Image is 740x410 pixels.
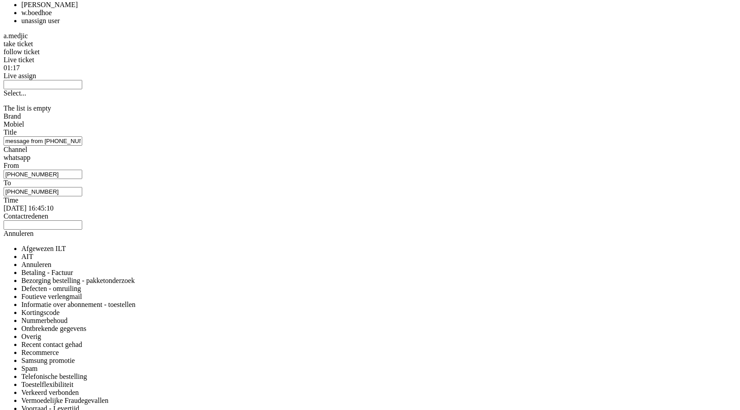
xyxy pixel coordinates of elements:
[21,341,736,349] li: Recent contact gehad
[21,293,736,301] li: Foutieve verlengmail
[4,4,130,19] body: Rich Text Area. Press ALT-0 for help.
[4,72,736,80] div: Live assign
[4,128,736,136] div: Title
[21,317,68,324] span: Nummerbehoud
[21,277,736,285] li: Bezorging bestelling - pakketonderzoek
[21,365,736,373] li: Spam
[21,389,736,397] li: Verkeerd verbonden
[21,9,52,16] span: w.boedhoe
[21,397,736,405] li: Vermoedelijke Fraudegevallen
[4,112,736,120] div: Brand
[4,162,736,170] div: From
[21,373,736,381] li: Telefonische bestelling
[21,301,736,309] li: Informatie over abonnement - toestellen
[21,17,736,25] li: unassign user
[21,9,736,17] li: w.boedhoe
[21,341,82,348] span: Recent contact gehad
[21,253,33,260] span: AIT
[4,179,736,187] div: To
[21,1,736,9] li: t.schuijt
[21,261,736,269] li: Annuleren
[4,48,736,56] div: follow ticket
[21,261,52,268] span: Annuleren
[21,397,108,404] span: Vermoedelijke Fraudegevallen
[21,269,736,277] li: Betaling - Factuur
[4,32,736,40] div: a.medjic
[21,245,736,253] li: Afgewezen ILT
[21,309,60,316] span: Kortingscode
[21,269,73,276] span: Betaling - Factuur
[21,365,37,372] span: Spam
[4,120,736,128] div: Mobiel
[21,245,66,252] span: Afgewezen ILT
[21,301,136,308] span: Informatie over abonnement - toestellen
[4,212,736,220] div: Contactredenen
[21,277,135,284] span: Bezorging bestelling - pakketonderzoek
[21,293,82,300] span: Foutieve verlengmail
[21,317,736,325] li: Nummerbehoud
[21,309,736,317] li: Kortingscode
[21,349,736,357] li: Recommerce
[4,64,736,72] div: 01:17
[21,373,87,380] span: Telefonische bestelling
[21,285,736,293] li: Defecten - omruiling
[21,253,736,261] li: AIT
[4,154,736,162] div: whatsapp
[21,333,41,340] span: Overig
[21,381,736,389] li: Toestelflexibiliteit
[21,333,736,341] li: Overig
[21,357,75,364] span: Samsung promotie
[21,325,736,333] li: Ontbrekende gegevens
[4,146,736,154] div: Channel
[4,89,736,97] div: Select...
[21,325,86,332] span: Ontbrekende gegevens
[4,196,736,204] div: Time
[21,381,73,388] span: Toestelflexibiliteit
[4,104,736,112] div: The list is empty
[21,389,79,396] span: Verkeerd verbonden
[21,349,59,356] span: Recommerce
[21,17,60,24] span: unassign user
[21,1,78,8] span: [PERSON_NAME]
[4,230,34,237] span: Annuleren
[4,196,736,212] div: [DATE] 16:45:10
[21,357,736,365] li: Samsung promotie
[4,56,736,64] div: Live ticket
[4,40,736,48] div: take ticket
[21,285,81,292] span: Defecten - omruiling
